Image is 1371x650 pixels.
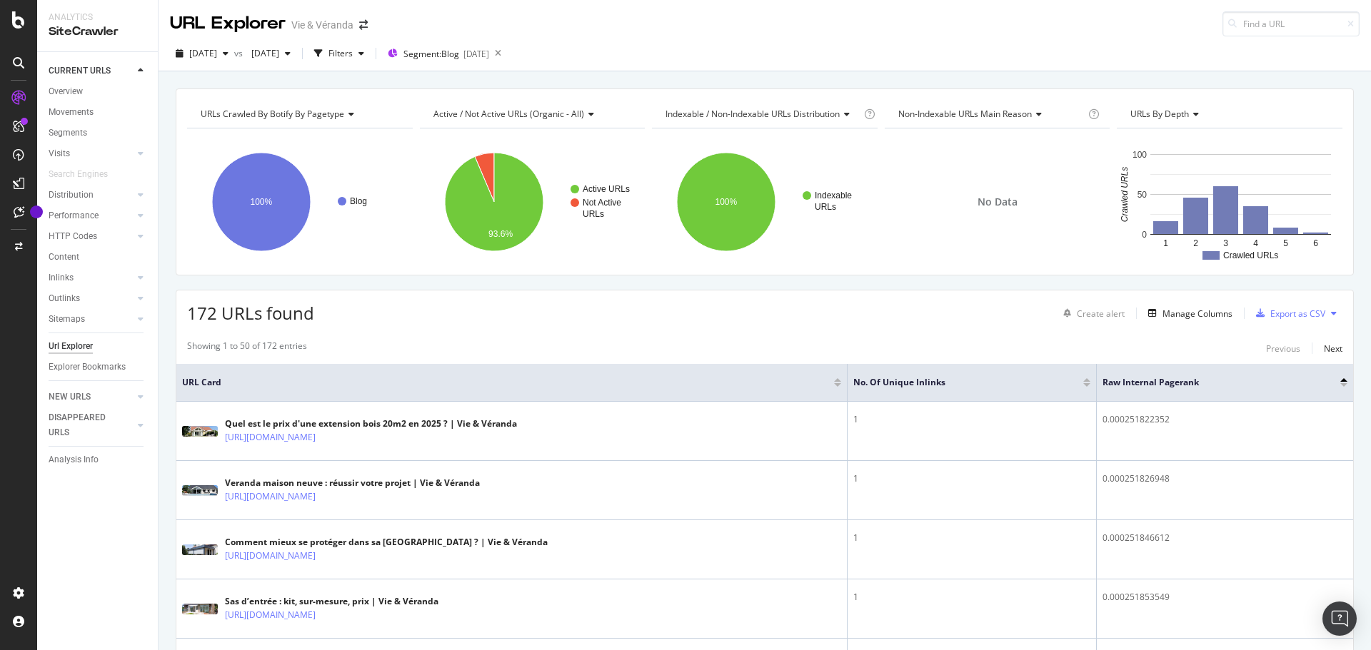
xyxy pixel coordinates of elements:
div: [DATE] [463,48,489,60]
a: Analysis Info [49,452,148,467]
svg: A chart. [420,140,646,264]
h4: Active / Not Active URLs [431,103,633,126]
a: Explorer Bookmarks [49,360,148,375]
h4: URLs Crawled By Botify By pagetype [198,103,400,126]
a: Outlinks [49,291,134,306]
div: Content [49,250,79,265]
text: Not Active [583,198,621,208]
text: 50 [1138,190,1147,200]
div: HTTP Codes [49,229,97,244]
div: DISAPPEARED URLS [49,410,121,440]
span: Non-Indexable URLs Main Reason [898,108,1032,120]
a: Distribution [49,188,134,203]
a: Search Engines [49,167,122,182]
a: Overview [49,84,148,99]
svg: A chart. [652,140,878,264]
div: Quel est le prix d'une extension bois 20m2 en 2025 ? | Vie & Véranda [225,417,517,430]
span: 172 URLs found [187,301,314,325]
div: Previous [1266,342,1300,355]
text: URLs [583,209,604,219]
text: URLs [815,202,836,212]
text: 93.6% [488,229,513,239]
a: Movements [49,105,148,120]
div: Tooltip anchor [30,205,43,218]
div: Sas d’entrée : kit, sur-mesure, prix | Vie & Véranda [225,595,438,608]
img: main image [182,544,218,555]
div: Movements [49,105,94,120]
svg: A chart. [187,140,413,264]
text: 2 [1194,238,1199,248]
span: 2023 Nov. 22nd [246,47,279,59]
div: 1 [853,591,1091,604]
text: 100% [251,197,273,207]
button: Previous [1266,340,1300,357]
text: 100% [715,197,738,207]
span: vs [234,47,246,59]
span: Active / Not Active URLs (organic - all) [433,108,584,120]
div: 0.000251846612 [1103,532,1347,544]
text: Active URLs [583,184,630,194]
a: CURRENT URLS [49,64,134,78]
a: Visits [49,146,134,161]
img: main image [182,485,218,496]
text: 100 [1133,150,1147,160]
text: Crawled URLs [1120,167,1130,222]
span: No. of Unique Inlinks [853,376,1063,389]
div: Analytics [49,11,146,24]
span: URL Card [182,376,830,389]
button: Export as CSV [1250,302,1325,325]
div: Performance [49,208,99,223]
text: 4 [1254,238,1259,248]
div: 1 [853,413,1091,426]
a: [URL][DOMAIN_NAME] [225,489,316,504]
text: Crawled URLs [1223,250,1278,260]
text: 6 [1314,238,1319,248]
button: [DATE] [246,42,296,65]
a: HTTP Codes [49,229,134,244]
div: SiteCrawler [49,24,146,40]
a: [URL][DOMAIN_NAME] [225,608,316,622]
button: Next [1324,340,1342,357]
a: Sitemaps [49,312,134,327]
a: Inlinks [49,270,134,285]
button: Create alert [1058,302,1125,325]
img: main image [182,604,218,614]
button: Manage Columns [1142,305,1232,322]
div: 1 [853,532,1091,544]
span: No Data [978,195,1018,209]
span: URLs by Depth [1130,108,1189,120]
span: Raw Internal Pagerank [1103,376,1319,389]
div: 0.000251826948 [1103,472,1347,485]
span: Segment: Blog [403,48,459,60]
span: 2025 Sep. 7th [189,47,217,59]
div: Url Explorer [49,339,93,354]
div: Overview [49,84,83,99]
a: NEW URLS [49,390,134,405]
div: NEW URLS [49,390,91,405]
img: main image [182,426,218,437]
div: 0.000251822352 [1103,413,1347,426]
span: Indexable / Non-Indexable URLs distribution [666,108,840,120]
a: DISAPPEARED URLS [49,410,134,440]
button: [DATE] [170,42,234,65]
div: URL Explorer [170,11,286,36]
a: Url Explorer [49,339,148,354]
div: Segments [49,126,87,141]
svg: A chart. [1117,140,1342,264]
h4: Indexable / Non-Indexable URLs Distribution [663,103,861,126]
div: Analysis Info [49,452,99,467]
div: Next [1324,342,1342,355]
div: 1 [853,472,1091,485]
div: Manage Columns [1162,308,1232,320]
div: CURRENT URLS [49,64,111,78]
text: Indexable [815,191,852,200]
div: Comment mieux se protéger dans sa [GEOGRAPHIC_DATA] ? | Vie & Véranda [225,536,548,549]
div: Create alert [1077,308,1125,320]
text: 5 [1284,238,1289,248]
div: arrow-right-arrow-left [359,20,368,30]
div: Visits [49,146,70,161]
div: Vie & Véranda [291,18,353,32]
